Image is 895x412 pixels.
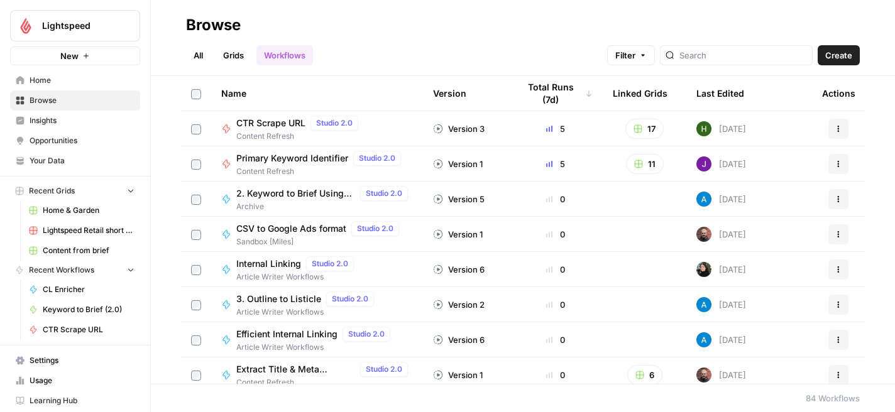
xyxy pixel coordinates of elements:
span: Insights [30,115,135,126]
span: Article Writer Workflows [236,306,379,318]
a: Your Data [10,151,140,171]
span: Usage [30,375,135,386]
button: Workspace: Lightspeed [10,10,140,41]
span: Sandbox [Miles] [236,236,404,247]
div: [DATE] [696,367,746,382]
span: Extract Title & Meta Description [236,363,355,376]
a: Opportunities [10,131,140,151]
a: Grids [216,45,251,65]
img: nj1ssy6o3lyd6ijko0eoja4aphzn [696,156,711,171]
div: [DATE] [696,262,746,277]
div: 0 [519,298,593,311]
a: Primary Keyword IdentifierStudio 2.0Content Refresh [221,151,413,177]
div: Last Edited [696,76,744,111]
a: CSV to Google Ads formatStudio 2.0Sandbox [Miles] [221,221,413,247]
span: CL Enricher [43,284,135,295]
div: 0 [519,193,593,205]
div: [DATE] [696,192,746,207]
span: Lightspeed [42,19,118,32]
span: Keyword to Brief (2.0) [43,304,135,315]
a: Lightspeed Retail short form ad copy - Agnostic [23,220,140,241]
div: [DATE] [696,156,746,171]
img: b84b62znrkfmbduqy1fsopf3ypjr [696,227,711,242]
span: Settings [30,355,135,366]
div: Name [221,76,413,111]
button: New [10,46,140,65]
span: Content Refresh [236,377,413,388]
span: Content Refresh [236,131,363,142]
button: Filter [607,45,655,65]
span: Create [825,49,852,62]
a: Keyword to Brief (2.0) [23,300,140,320]
div: Version 1 [433,369,483,381]
div: [DATE] [696,332,746,347]
span: Content from brief [43,245,135,256]
span: Studio 2.0 [366,188,402,199]
span: Home & Garden [43,205,135,216]
div: Version 2 [433,298,485,311]
a: Settings [10,350,140,371]
div: Actions [822,76,855,111]
span: CSV to Google Ads format [236,222,346,235]
div: Version 1 [433,158,483,170]
div: 5 [519,122,593,135]
a: 2. Keyword to Brief Using Backlog OutlineStudio 2.0Archive [221,186,413,212]
div: 84 Workflows [806,392,860,404]
div: 0 [519,369,593,381]
span: Browse [30,95,135,106]
span: Studio 2.0 [316,117,353,129]
a: Efficient Internal LinkingStudio 2.0Article Writer Workflows [221,327,413,353]
a: Internal LinkingStudio 2.0Article Writer Workflows [221,256,413,283]
span: Studio 2.0 [348,328,385,340]
a: Home [10,70,140,90]
button: 6 [627,365,662,385]
div: Version 1 [433,228,483,241]
span: Studio 2.0 [359,153,395,164]
a: Extract Title & Meta DescriptionStudio 2.0Content Refresh [221,362,413,388]
span: Content Refresh [236,166,406,177]
button: 11 [626,154,664,174]
span: Studio 2.0 [357,223,393,234]
a: Content from brief [23,241,140,261]
span: Your Data [30,155,135,166]
div: Version 5 [433,193,485,205]
input: Search [679,49,807,62]
span: Opportunities [30,135,135,146]
button: Recent Workflows [10,261,140,279]
img: o3cqybgnmipr355j8nz4zpq1mc6x [696,192,711,207]
span: Recent Workflows [29,264,94,276]
span: Lightspeed Retail short form ad copy - Agnostic [43,225,135,236]
a: Home & Garden [23,200,140,220]
div: Linked Grids [613,76,667,111]
img: eoqc67reg7z2luvnwhy7wyvdqmsw [696,262,711,277]
span: Article Writer Workflows [236,271,359,283]
span: Home [30,75,135,86]
div: 0 [519,263,593,276]
a: CTR Scrape URL [23,320,140,340]
span: Filter [615,49,635,62]
button: 17 [625,119,664,139]
img: 8c87fa9lbfqgy9g50y7q29s4xs59 [696,121,711,136]
span: Studio 2.0 [366,364,402,375]
span: Article Writer Workflows [236,342,395,353]
button: Recent Grids [10,182,140,200]
span: Internal Linking [236,257,301,270]
a: 3. Outline to ListicleStudio 2.0Article Writer Workflows [221,291,413,318]
a: Learning Hub [10,391,140,411]
span: Archive [236,201,413,212]
div: 0 [519,228,593,241]
span: Primary Keyword Identifier [236,152,348,165]
span: CTR Scrape URL [43,324,135,335]
span: 2. Keyword to Brief Using Backlog Outline [236,187,355,200]
div: Version 6 [433,263,485,276]
div: 5 [519,158,593,170]
div: 0 [519,333,593,346]
span: New [60,50,79,62]
a: Insights [10,111,140,131]
a: CL Enricher [23,279,140,300]
a: CTR Scrape URLStudio 2.0Content Refresh [221,116,413,142]
span: Efficient Internal Linking [236,328,338,340]
div: [DATE] [696,227,746,242]
img: Lightspeed Logo [14,14,37,37]
div: Version 6 [433,333,485,346]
